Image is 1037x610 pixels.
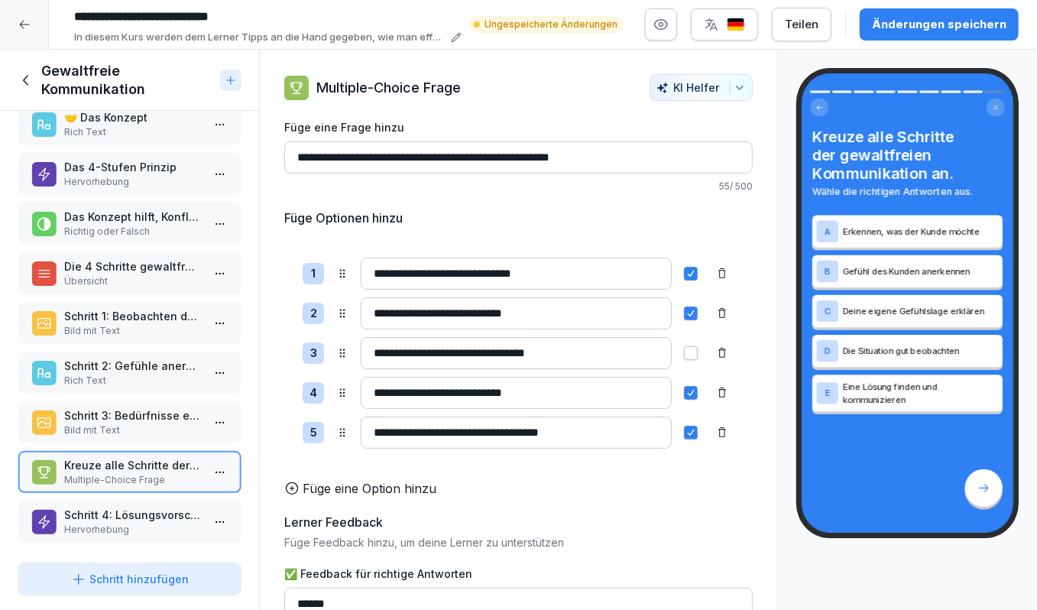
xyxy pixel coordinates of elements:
[64,125,201,139] p: Rich Text
[64,473,201,487] p: Multiple-Choice Frage
[64,358,201,374] p: Schritt 2: Gefühle anerkennen
[284,534,753,550] p: Füge Feedback hinzu, um deine Lerner zu unterstützen
[785,16,818,33] div: Teilen
[656,81,746,94] div: KI Helfer
[842,380,998,406] p: Eine Lösung finden und kommunizieren
[18,153,241,195] div: Das 4-Stufen PrinzipHervorhebung
[824,307,830,316] p: C
[18,252,241,294] div: Die 4 Schritte gewaltfreier KommunikationÜbersicht
[842,345,998,358] p: Die Situation gut beobachten
[825,267,831,277] p: B
[284,566,753,582] label: ✅ Feedback für richtige Antworten
[64,308,201,324] p: Schritt 1: Beobachten der Situation
[842,225,998,238] p: Erkennen, was der Kunde möchte
[18,401,241,443] div: Schritt 3: Bedürfnisse erkennenBild mit Text
[310,424,317,442] p: 5
[484,18,617,31] p: Ungespeicherte Änderungen
[311,265,316,283] p: 1
[18,501,241,543] div: Schritt 4: LösungsvorschlägeHervorhebung
[18,352,241,394] div: Schritt 2: Gefühle anerkennenRich Text
[284,180,753,193] p: 55 / 500
[18,563,241,595] button: Schritt hinzufügen
[64,407,201,423] p: Schritt 3: Bedürfnisse erkennen
[842,305,998,318] p: Deine eigene Gefühlslage erklären
[64,225,201,238] p: Richtig oder Falsch
[650,74,753,101] button: KI Helfer
[812,184,1003,199] p: Wähle die richtigen Antworten aus.
[284,513,383,531] h5: Lerner Feedback
[64,457,201,473] p: Kreuze alle Schritte der gewaltfreien Kommunikation an.
[64,109,201,125] p: 🤝 Das Konzept
[309,384,317,402] p: 4
[64,159,201,175] p: Das 4-Stufen Prinzip
[18,451,241,493] div: Kreuze alle Schritte der gewaltfreien Kommunikation an.Multiple-Choice Frage
[41,62,213,99] h1: Gewaltfreie Kommunikation
[18,203,241,245] div: Das Konzept hilft, Konfliktsituationen ruhig zu halten, und konkrete Lösungsvorschläge zu erarbei...
[64,274,201,288] p: Übersicht
[842,264,998,277] p: Gefühl des Kunden anerkennen
[284,119,753,135] label: Füge eine Frage hinzu
[74,30,446,45] p: In diesem Kurs werden dem Lerner Tipps an die Hand gegeben, wie man effektiv mit schwierigen Kund...
[64,324,201,338] p: Bild mit Text
[727,18,745,32] img: de.svg
[284,209,403,227] h5: Füge Optionen hinzu
[772,8,831,41] button: Teilen
[310,345,317,362] p: 3
[64,423,201,437] p: Bild mit Text
[303,479,436,498] p: Füge eine Option hinzu
[872,16,1006,33] div: Änderungen speichern
[860,8,1019,41] button: Änderungen speichern
[824,346,830,356] p: D
[310,305,317,323] p: 2
[18,103,241,145] div: 🤝 Das KonzeptRich Text
[64,507,201,523] p: Schritt 4: Lösungsvorschläge
[64,209,201,225] p: Das Konzept hilft, Konfliktsituationen ruhig zu halten, und konkrete Lösungsvorschläge zu erarbei...
[64,523,201,537] p: Hervorhebung
[18,302,241,344] div: Schritt 1: Beobachten der SituationBild mit Text
[812,128,1003,183] h4: Kreuze alle Schritte der gewaltfreien Kommunikation an.
[825,388,829,398] p: E
[64,175,201,189] p: Hervorhebung
[64,374,201,388] p: Rich Text
[824,226,830,236] p: A
[71,571,189,587] div: Schritt hinzufügen
[64,258,201,274] p: Die 4 Schritte gewaltfreier Kommunikation
[316,77,461,98] p: Multiple-Choice Frage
